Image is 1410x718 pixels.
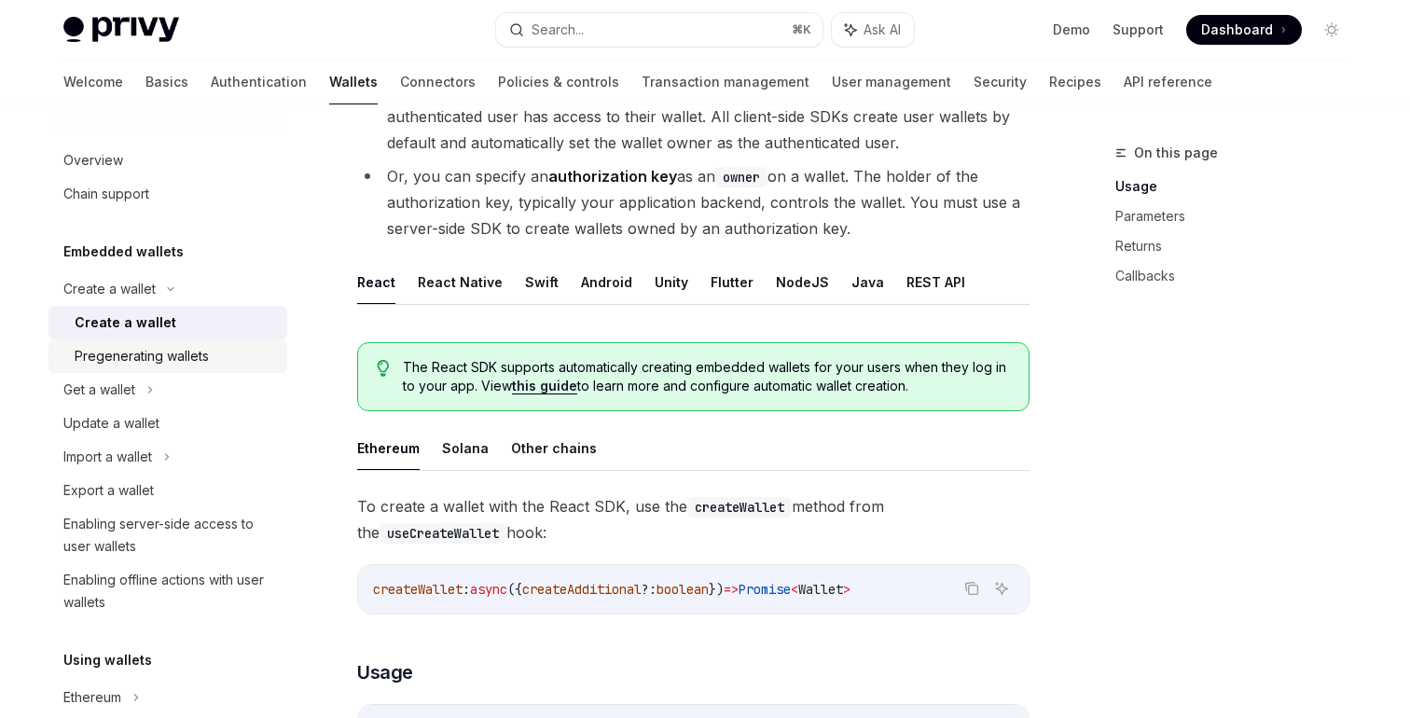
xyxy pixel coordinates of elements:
[791,581,798,598] span: <
[851,260,884,304] button: Java
[48,474,287,507] a: Export a wallet
[655,260,688,304] button: Unity
[329,60,378,104] a: Wallets
[63,513,276,558] div: Enabling server-side access to user wallets
[906,260,965,304] button: REST API
[498,60,619,104] a: Policies & controls
[496,13,822,47] button: Search...⌘K
[63,686,121,709] div: Ethereum
[63,479,154,502] div: Export a wallet
[798,581,843,598] span: Wallet
[75,345,209,367] div: Pregenerating wallets
[400,60,476,104] a: Connectors
[357,77,1030,156] li: To create a user wallet, specify a as an owner of the wallet. This ensures only the authenticated...
[418,260,503,304] button: React Native
[63,379,135,401] div: Get a wallet
[63,412,159,435] div: Update a wallet
[522,581,642,598] span: createAdditional
[843,581,850,598] span: >
[1053,21,1090,39] a: Demo
[1115,172,1362,201] a: Usage
[1317,15,1347,45] button: Toggle dark mode
[145,60,188,104] a: Basics
[75,311,176,334] div: Create a wallet
[1201,21,1273,39] span: Dashboard
[48,339,287,373] a: Pregenerating wallets
[63,17,179,43] img: light logo
[1115,231,1362,261] a: Returns
[48,563,287,619] a: Enabling offline actions with user wallets
[48,306,287,339] a: Create a wallet
[357,659,413,685] span: Usage
[974,60,1027,104] a: Security
[463,581,470,598] span: :
[792,22,811,37] span: ⌘ K
[1186,15,1302,45] a: Dashboard
[357,493,1030,545] span: To create a wallet with the React SDK, use the method from the hook:
[1115,261,1362,291] a: Callbacks
[724,581,739,598] span: =>
[711,260,753,304] button: Flutter
[48,407,287,440] a: Update a wallet
[442,426,489,470] button: Solana
[715,167,767,187] code: owner
[739,581,791,598] span: Promise
[63,649,152,671] h5: Using wallets
[642,60,809,104] a: Transaction management
[63,60,123,104] a: Welcome
[357,163,1030,242] li: Or, you can specify an as an on a wallet. The holder of the authorization key, typically your app...
[373,581,463,598] span: createWallet
[687,497,792,518] code: createWallet
[532,19,584,41] div: Search...
[507,581,522,598] span: ({
[511,426,597,470] button: Other chains
[380,523,506,544] code: useCreateWallet
[864,21,901,39] span: Ask AI
[1115,201,1362,231] a: Parameters
[832,13,914,47] button: Ask AI
[1124,60,1212,104] a: API reference
[512,378,577,394] a: this guide
[48,177,287,211] a: Chain support
[832,60,951,104] a: User management
[960,576,984,601] button: Copy the contents from the code block
[63,241,184,263] h5: Embedded wallets
[377,360,390,377] svg: Tip
[989,576,1014,601] button: Ask AI
[357,426,420,470] button: Ethereum
[581,260,632,304] button: Android
[1134,142,1218,164] span: On this page
[548,167,677,186] strong: authorization key
[211,60,307,104] a: Authentication
[1113,21,1164,39] a: Support
[776,260,829,304] button: NodeJS
[1049,60,1101,104] a: Recipes
[63,569,276,614] div: Enabling offline actions with user wallets
[63,183,149,205] div: Chain support
[403,358,1010,395] span: The React SDK supports automatically creating embedded wallets for your users when they log in to...
[63,149,123,172] div: Overview
[63,278,156,300] div: Create a wallet
[657,581,709,598] span: boolean
[525,260,559,304] button: Swift
[642,581,657,598] span: ?:
[470,581,507,598] span: async
[709,581,724,598] span: })
[48,144,287,177] a: Overview
[357,260,395,304] button: React
[63,446,152,468] div: Import a wallet
[48,507,287,563] a: Enabling server-side access to user wallets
